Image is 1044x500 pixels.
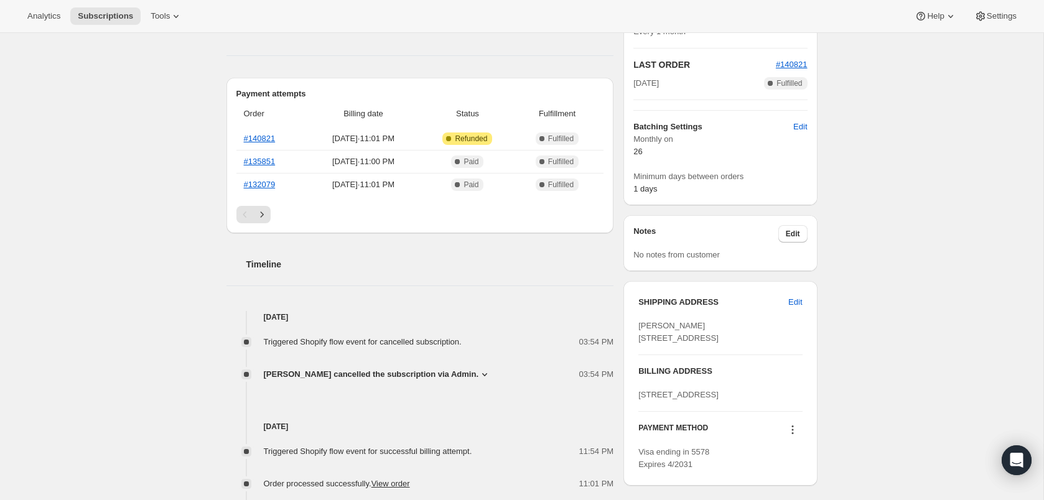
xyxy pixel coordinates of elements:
span: Monthly on [633,133,807,146]
a: #140821 [776,60,808,69]
button: Analytics [20,7,68,25]
span: 1 days [633,184,657,193]
span: Fulfillment [518,108,596,120]
span: Fulfilled [548,134,574,144]
span: Order processed successfully. [264,479,410,488]
span: Edit [788,296,802,308]
span: [DATE] [633,77,659,90]
h6: Batching Settings [633,121,793,133]
span: 26 [633,147,642,156]
h4: [DATE] [226,311,614,323]
span: Status [424,108,511,120]
span: Fulfilled [548,180,574,190]
span: Refunded [455,134,487,144]
span: 03:54 PM [579,368,614,381]
span: [PERSON_NAME] [STREET_ADDRESS] [638,321,719,343]
span: Fulfilled [776,78,802,88]
span: 11:54 PM [579,445,614,458]
h4: [DATE] [226,420,614,433]
span: Help [927,11,944,21]
h3: Notes [633,225,778,243]
button: Edit [786,117,814,137]
span: Triggered Shopify flow event for successful billing attempt. [264,447,472,456]
h2: LAST ORDER [633,58,776,71]
span: [DATE] · 11:01 PM [310,178,417,191]
span: Subscriptions [78,11,133,21]
span: [DATE] · 11:00 PM [310,155,417,168]
span: Settings [987,11,1017,21]
span: Paid [464,180,478,190]
button: Settings [967,7,1024,25]
a: #135851 [244,157,276,166]
h3: PAYMENT METHOD [638,423,708,440]
span: [PERSON_NAME] cancelled the subscription via Admin. [264,368,479,381]
a: #132079 [244,180,276,189]
span: [STREET_ADDRESS] [638,390,719,399]
h2: Payment attempts [236,88,604,100]
span: [DATE] · 11:01 PM [310,132,417,145]
span: 03:54 PM [579,336,614,348]
span: Analytics [27,11,60,21]
button: Tools [143,7,190,25]
span: No notes from customer [633,250,720,259]
span: Fulfilled [548,157,574,167]
span: Billing date [310,108,417,120]
span: Tools [151,11,170,21]
span: Paid [464,157,478,167]
button: [PERSON_NAME] cancelled the subscription via Admin. [264,368,492,381]
div: Open Intercom Messenger [1002,445,1032,475]
span: Visa ending in 5578 Expires 4/2031 [638,447,709,469]
button: Edit [781,292,809,312]
th: Order [236,100,307,127]
span: Edit [793,121,807,133]
span: 11:01 PM [579,478,614,490]
h3: BILLING ADDRESS [638,365,802,377]
span: Minimum days between orders [633,170,807,183]
a: View order [371,479,410,488]
h2: Timeline [246,258,614,271]
span: Triggered Shopify flow event for cancelled subscription. [264,337,462,346]
a: #140821 [244,134,276,143]
button: Next [253,206,271,223]
nav: Pagination [236,206,604,223]
button: #140821 [776,58,808,71]
h3: SHIPPING ADDRESS [638,296,788,308]
button: Subscriptions [70,7,141,25]
span: Edit [786,229,800,239]
button: Edit [778,225,808,243]
button: Help [907,7,964,25]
